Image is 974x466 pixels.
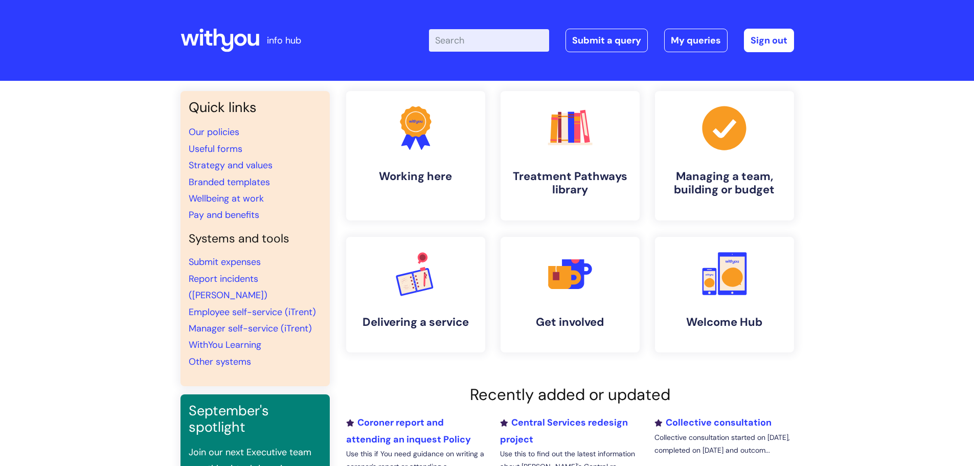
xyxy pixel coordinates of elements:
[189,403,322,436] h3: September's spotlight
[501,91,640,220] a: Treatment Pathways library
[189,356,251,368] a: Other systems
[509,170,631,197] h4: Treatment Pathways library
[354,170,477,183] h4: Working here
[346,237,485,352] a: Delivering a service
[565,29,648,52] a: Submit a query
[189,143,242,155] a: Useful forms
[664,29,728,52] a: My queries
[354,316,477,329] h4: Delivering a service
[655,91,794,220] a: Managing a team, building or budget
[654,416,772,429] a: Collective consultation
[189,322,312,335] a: Manager self-service (iTrent)
[189,176,270,188] a: Branded templates
[346,416,471,445] a: Coroner report and attending an inquest Policy
[500,416,628,445] a: Central Services redesign project
[429,29,549,52] input: Search
[654,431,794,457] p: Collective consultation started on [DATE], completed on [DATE] and outcom...
[189,99,322,116] h3: Quick links
[509,316,631,329] h4: Get involved
[189,232,322,246] h4: Systems and tools
[663,170,786,197] h4: Managing a team, building or budget
[189,256,261,268] a: Submit expenses
[189,126,239,138] a: Our policies
[655,237,794,352] a: Welcome Hub
[189,159,273,171] a: Strategy and values
[189,192,264,205] a: Wellbeing at work
[189,273,267,301] a: Report incidents ([PERSON_NAME])
[189,209,259,221] a: Pay and benefits
[189,339,261,351] a: WithYou Learning
[189,306,316,318] a: Employee self-service (iTrent)
[501,237,640,352] a: Get involved
[744,29,794,52] a: Sign out
[663,316,786,329] h4: Welcome Hub
[346,91,485,220] a: Working here
[267,32,301,49] p: info hub
[429,29,794,52] div: | -
[346,385,794,404] h2: Recently added or updated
